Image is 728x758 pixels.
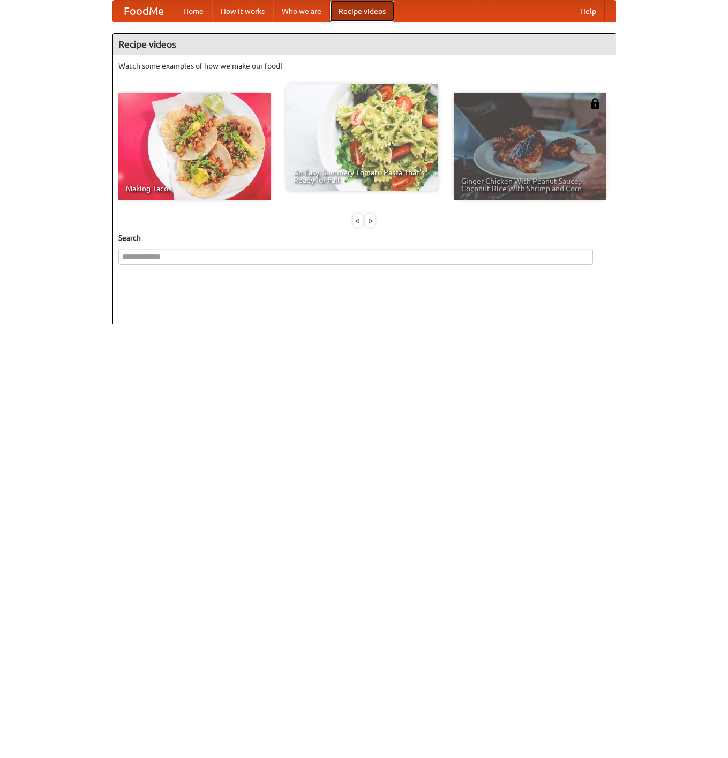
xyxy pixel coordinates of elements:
h4: Recipe videos [113,34,616,55]
a: FoodMe [113,1,175,22]
span: Making Tacos [126,185,263,192]
p: Watch some examples of how we make our food! [118,61,610,71]
a: Home [175,1,212,22]
a: Recipe videos [330,1,394,22]
a: How it works [212,1,273,22]
a: Making Tacos [118,93,271,200]
h5: Search [118,232,610,243]
img: 483408.png [590,98,601,109]
a: Help [572,1,605,22]
div: » [365,214,375,227]
span: An Easy, Summery Tomato Pasta That's Ready for Fall [294,169,431,184]
a: Who we are [273,1,330,22]
a: An Easy, Summery Tomato Pasta That's Ready for Fall [286,84,438,191]
div: « [353,214,363,227]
